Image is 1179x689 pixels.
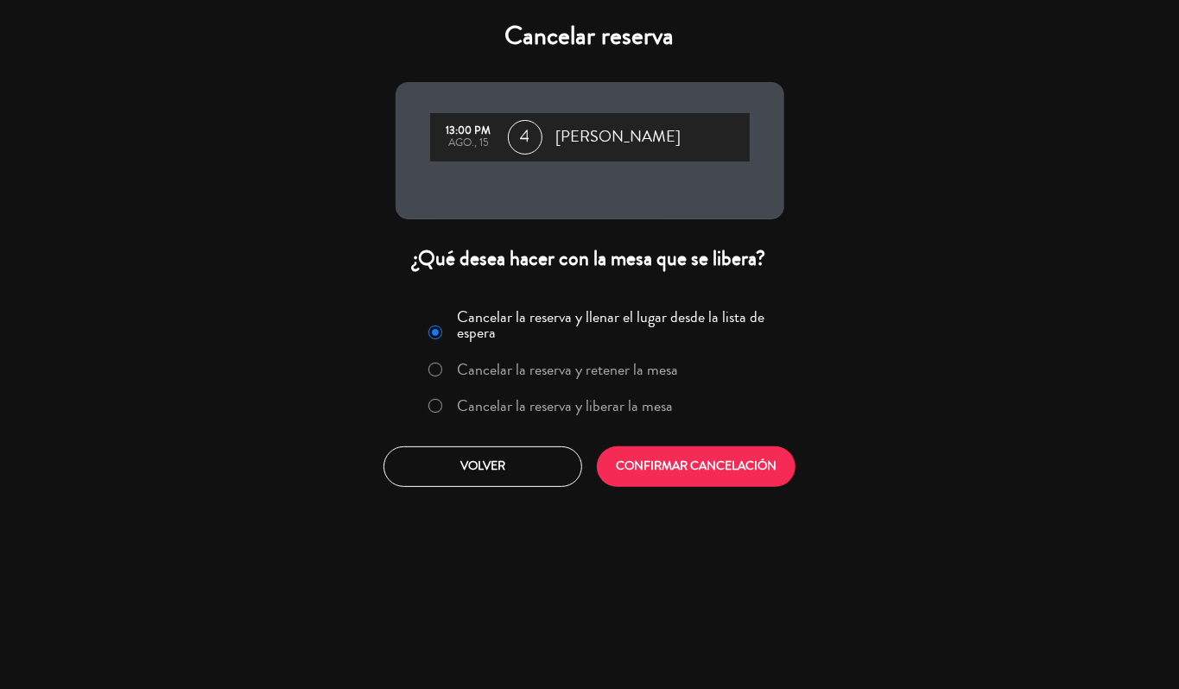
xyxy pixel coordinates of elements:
[457,362,678,377] label: Cancelar la reserva y retener la mesa
[556,124,681,150] span: [PERSON_NAME]
[439,125,499,137] div: 13:00 PM
[457,309,773,340] label: Cancelar la reserva y llenar el lugar desde la lista de espera
[457,398,673,414] label: Cancelar la reserva y liberar la mesa
[383,446,582,487] button: Volver
[597,446,796,487] button: CONFIRMAR CANCELACIÓN
[396,245,784,272] div: ¿Qué desea hacer con la mesa que se libera?
[508,120,542,155] span: 4
[396,21,784,52] h4: Cancelar reserva
[439,137,499,149] div: ago., 15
